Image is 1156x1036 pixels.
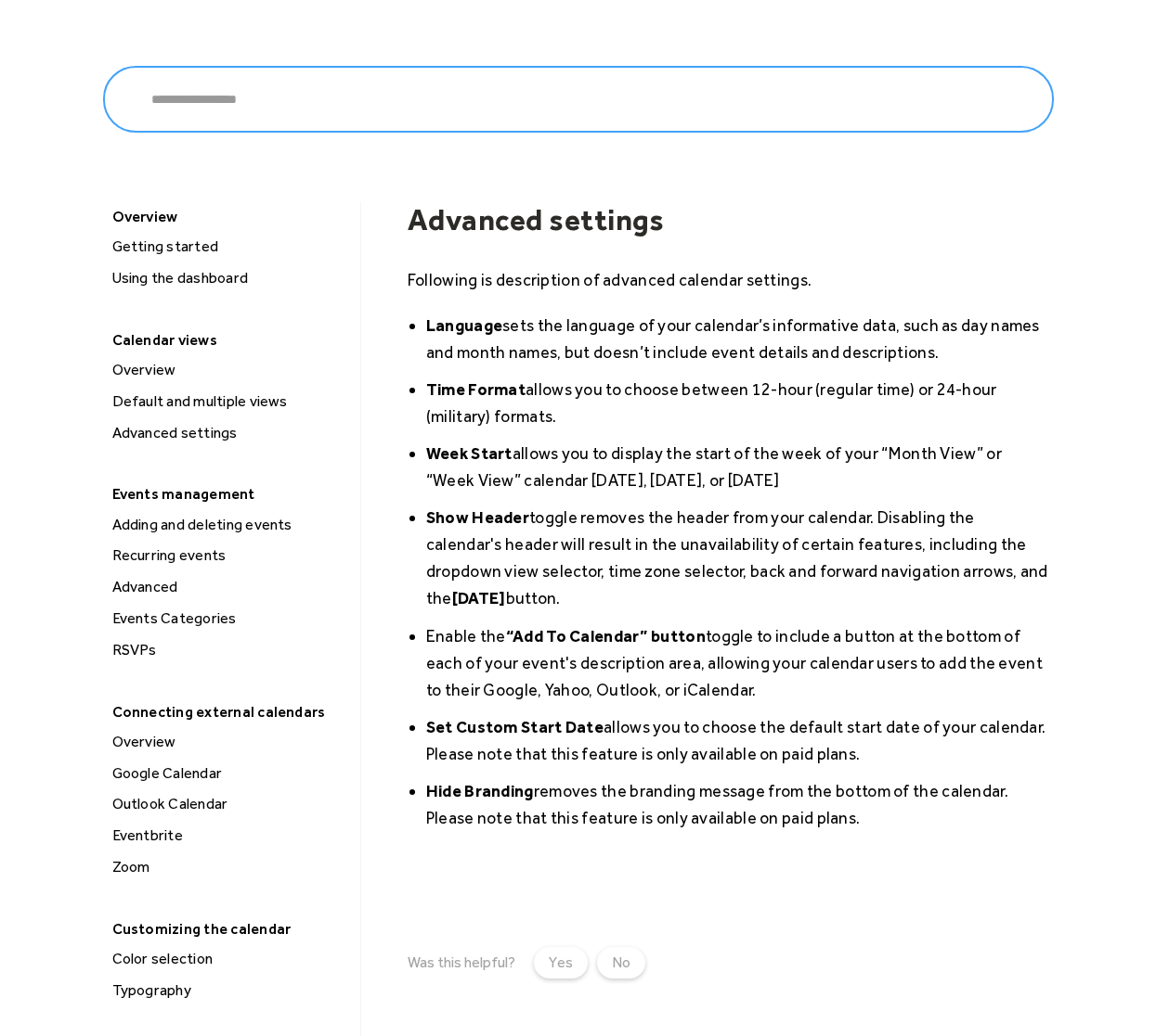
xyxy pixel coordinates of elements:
a: RSVPs [105,638,353,662]
a: Typography [105,978,353,1003]
div: Adding and deleting events [107,513,353,537]
div: Color selection [107,947,353,971]
div: Was this helpful? [408,953,515,971]
div: Customizing the calendar [103,914,351,943]
h1: Advanced settings [408,202,1054,237]
div: Events Categories [107,607,353,631]
div: Recurring events [107,544,353,568]
a: Recurring events [105,544,353,568]
div: Getting started [107,235,353,259]
div: Yes [549,952,573,974]
div: Advanced [107,575,353,599]
a: No [597,947,645,978]
strong: “Add To Calendar” button [506,626,706,646]
div: Overview [103,202,351,231]
li: toggle removes the header from your calendar. Disabling the calendar's header will result in the ... [426,504,1054,611]
li: allows you to choose the default start date of your calendar. Please note that this feature is on... [426,713,1054,767]
div: Overview [107,358,353,382]
li: removes the branding message from the bottom of the calendar. Please note that this feature is on... [426,777,1054,831]
a: Zoom [105,855,353,879]
div: Typography [107,978,353,1003]
a: Events Categories [105,607,353,631]
a: Yes [534,947,588,978]
a: Adding and deleting events [105,513,353,537]
a: Eventbrite [105,824,353,848]
div: Using the dashboard [107,266,353,290]
strong: Set Custom Start Date [426,717,604,736]
a: Getting started [105,235,353,259]
div: Eventbrite [107,824,353,848]
a: Default and multiple views [105,390,353,414]
a: Outlook Calendar [105,792,353,816]
div: Zoom [107,855,353,879]
a: Google Calendar [105,761,353,786]
a: Advanced settings [105,421,353,445]
div: Outlook Calendar [107,792,353,816]
strong: [DATE] [452,588,506,608]
li: allows you to choose between 12-hour (regular time) or 24-hour (military) formats. [426,376,1054,429]
strong: Week Start [426,443,513,463]
div: Google Calendar [107,761,353,786]
p: Following is description of advanced calendar settings. [408,266,1054,293]
p: ‍ [408,846,1054,873]
strong: Hide Branding [426,781,534,800]
li: Enable the toggle to include a button at the bottom of each of your event's description area, all... [426,622,1054,703]
li: allows you to display the start of the week of your “Month View” or “Week View” calendar [DATE], ... [426,440,1054,493]
div: No [612,952,630,974]
div: Default and multiple views [107,390,353,414]
div: Events management [103,480,351,508]
a: Using the dashboard [105,266,353,290]
li: sets the language of your calendar’s informative data, such as day names and month names, but doe... [426,312,1054,365]
a: Color selection [105,947,353,971]
div: Calendar views [103,326,351,354]
div: RSVPs [107,638,353,662]
strong: Language [426,315,502,335]
a: Overview [105,358,353,382]
a: Overview [105,730,353,754]
strong: Show Header [426,507,529,527]
a: Advanced [105,575,353,599]
div: Connecting external calendars [103,697,351,726]
strong: Time Format [426,379,526,399]
div: Overview [107,730,353,754]
div: Advanced settings [107,421,353,445]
